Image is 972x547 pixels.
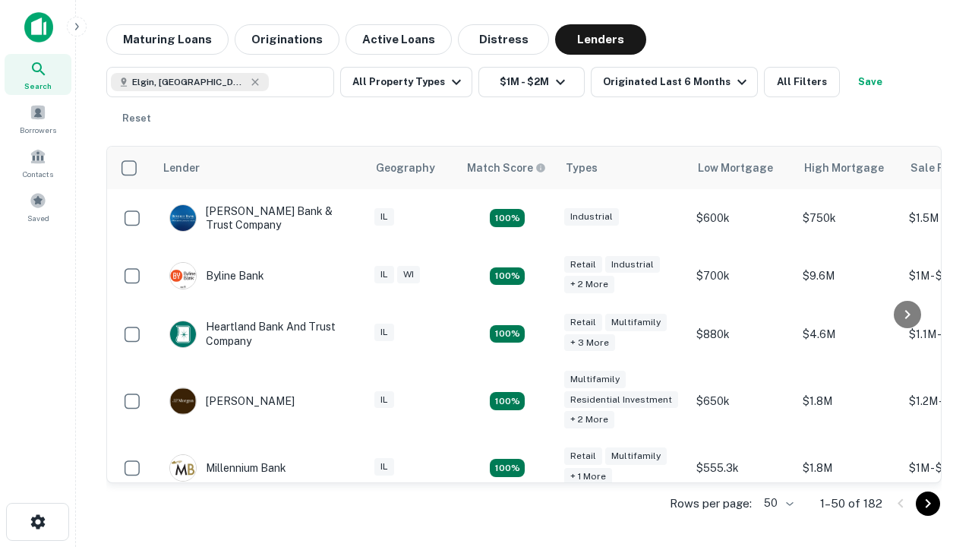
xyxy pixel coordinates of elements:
span: Elgin, [GEOGRAPHIC_DATA], [GEOGRAPHIC_DATA] [132,75,246,89]
div: Matching Properties: 25, hasApolloMatch: undefined [490,392,525,410]
th: Types [557,147,689,189]
div: Multifamily [605,314,667,331]
a: Search [5,54,71,95]
div: Types [566,159,598,177]
td: $9.6M [795,247,901,305]
td: $650k [689,363,795,440]
span: Contacts [23,168,53,180]
button: Go to next page [916,492,940,516]
iframe: Chat Widget [896,425,972,498]
div: + 3 more [564,334,615,352]
button: Lenders [555,24,646,55]
div: IL [374,391,394,409]
div: Retail [564,447,602,465]
div: + 2 more [564,276,614,293]
div: [PERSON_NAME] [169,387,295,415]
div: Millennium Bank [169,454,286,482]
h6: Match Score [467,160,543,176]
a: Saved [5,186,71,227]
div: Matching Properties: 28, hasApolloMatch: undefined [490,209,525,227]
div: Multifamily [564,371,626,388]
div: IL [374,208,394,226]
a: Borrowers [5,98,71,139]
td: $750k [795,189,901,247]
button: Maturing Loans [106,24,229,55]
td: $700k [689,247,795,305]
div: Capitalize uses an advanced AI algorithm to match your search with the best lender. The match sco... [467,160,546,176]
div: Multifamily [605,447,667,465]
img: picture [170,388,196,414]
td: $880k [689,305,795,362]
div: IL [374,324,394,341]
div: [PERSON_NAME] Bank & Trust Company [169,204,352,232]
div: Retail [564,314,602,331]
div: Geography [376,159,435,177]
div: + 1 more [564,468,612,485]
span: Saved [27,212,49,224]
div: IL [374,458,394,476]
button: Reset [112,103,161,134]
th: Low Mortgage [689,147,795,189]
td: $4.6M [795,305,901,362]
td: $600k [689,189,795,247]
span: Search [24,80,52,92]
div: Residential Investment [564,391,678,409]
button: Active Loans [346,24,452,55]
div: High Mortgage [804,159,884,177]
div: Originated Last 6 Months [603,73,751,91]
img: picture [170,263,196,289]
th: High Mortgage [795,147,901,189]
div: Matching Properties: 19, hasApolloMatch: undefined [490,325,525,343]
button: $1M - $2M [478,67,585,97]
td: $1.8M [795,363,901,440]
img: picture [170,455,196,481]
button: Save your search to get updates of matches that match your search criteria. [846,67,895,97]
th: Capitalize uses an advanced AI algorithm to match your search with the best lender. The match sco... [458,147,557,189]
span: Borrowers [20,124,56,136]
td: $555.3k [689,439,795,497]
button: Originations [235,24,339,55]
div: 50 [758,492,796,514]
div: Low Mortgage [698,159,773,177]
button: All Property Types [340,67,472,97]
img: picture [170,205,196,231]
td: $1.8M [795,439,901,497]
button: Distress [458,24,549,55]
p: Rows per page: [670,495,752,513]
div: Matching Properties: 19, hasApolloMatch: undefined [490,267,525,286]
div: Heartland Bank And Trust Company [169,320,352,347]
th: Geography [367,147,458,189]
div: WI [397,266,420,283]
div: Byline Bank [169,262,264,289]
img: picture [170,321,196,347]
div: IL [374,266,394,283]
p: 1–50 of 182 [820,495,882,513]
div: Matching Properties: 16, hasApolloMatch: undefined [490,459,525,477]
th: Lender [154,147,367,189]
div: Retail [564,256,602,273]
button: Originated Last 6 Months [591,67,758,97]
img: capitalize-icon.png [24,12,53,43]
a: Contacts [5,142,71,183]
div: Industrial [564,208,619,226]
div: Industrial [605,256,660,273]
button: All Filters [764,67,840,97]
div: Lender [163,159,200,177]
div: + 2 more [564,411,614,428]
